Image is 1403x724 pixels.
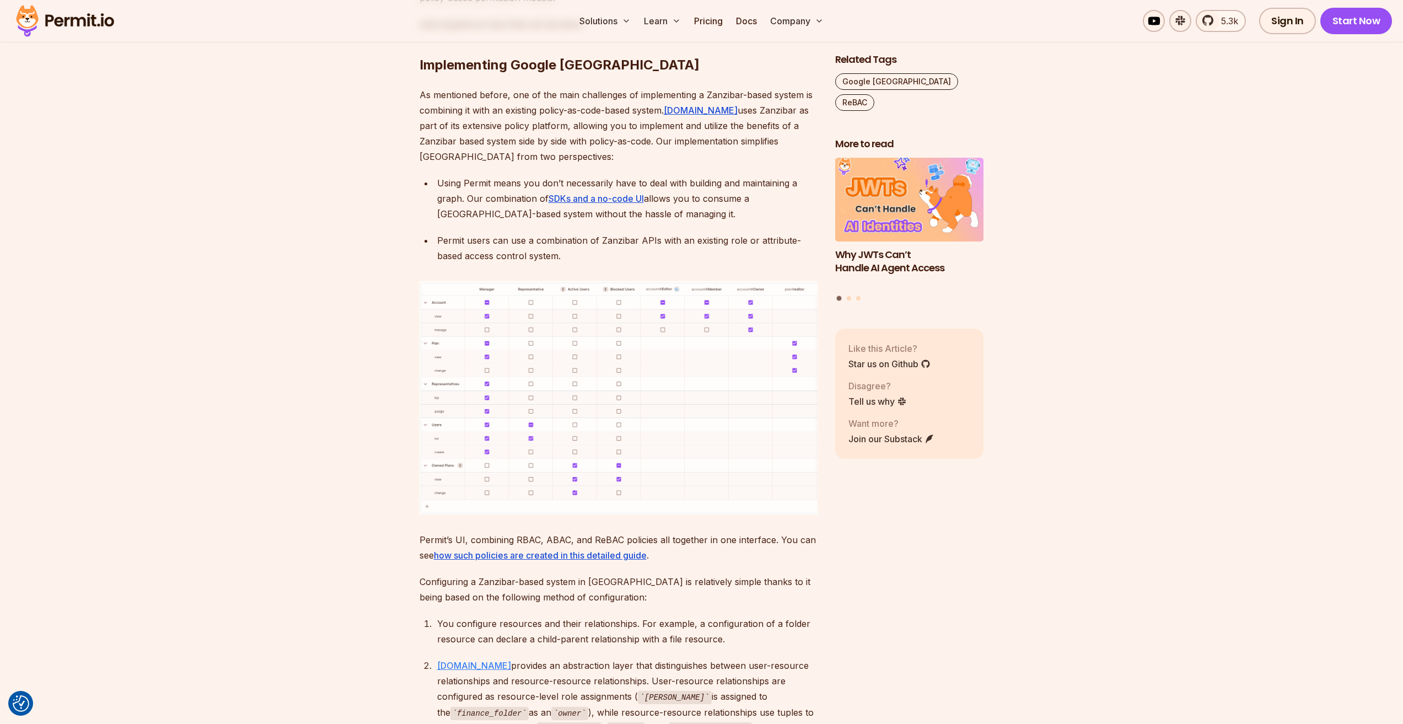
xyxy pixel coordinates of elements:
[434,550,647,561] a: how such policies are created in this detailed guide
[835,94,874,111] a: ReBAC
[420,532,818,563] p: Permit’s UI, combining RBAC, ABAC, and ReBAC policies all together in one interface. You can see .
[835,248,984,275] h3: Why JWTs Can’t Handle AI Agent Access
[551,707,588,720] code: owner
[848,341,931,355] p: Like this Article?
[437,616,818,647] div: You configure resources and their relationships. For example, a configuration of a folder resourc...
[856,296,861,300] button: Go to slide 3
[437,233,818,264] div: Permit users can use a combination of Zanzibar APIs with an existing role or attribute-based acce...
[664,105,738,116] a: [DOMAIN_NAME]
[420,281,818,514] img: Untitled (97).png
[835,158,984,289] li: 1 of 3
[837,296,842,301] button: Go to slide 1
[450,707,529,720] code: finance_folder
[11,2,119,40] img: Permit logo
[835,158,984,302] div: Posts
[437,660,511,671] a: [DOMAIN_NAME]
[13,695,29,712] button: Consent Preferences
[835,158,984,242] img: Why JWTs Can’t Handle AI Agent Access
[575,10,635,32] button: Solutions
[1214,14,1238,28] span: 5.3k
[420,574,818,605] p: Configuring a Zanzibar-based system in [GEOGRAPHIC_DATA] is relatively simple thanks to it being ...
[848,394,907,407] a: Tell us why
[835,158,984,289] a: Why JWTs Can’t Handle AI Agent AccessWhy JWTs Can’t Handle AI Agent Access
[848,379,907,392] p: Disagree?
[420,87,818,164] p: As mentioned before, one of the main challenges of implementing a Zanzibar-based system is combin...
[13,695,29,712] img: Revisit consent button
[835,53,984,67] h2: Related Tags
[848,416,934,430] p: Want more?
[732,10,761,32] a: Docs
[690,10,727,32] a: Pricing
[848,432,934,445] a: Join our Substack
[848,357,931,370] a: Star us on Github
[1320,8,1393,34] a: Start Now
[420,12,818,74] h2: Implementing Google [GEOGRAPHIC_DATA]
[1259,8,1316,34] a: Sign In
[847,296,851,300] button: Go to slide 2
[437,175,818,222] div: Using Permit means you don’t necessarily have to deal with building and maintaining a graph. Our ...
[1196,10,1246,32] a: 5.3k
[835,73,958,90] a: Google [GEOGRAPHIC_DATA]
[549,193,644,204] a: SDKs and a no-code UI
[639,10,685,32] button: Learn
[638,691,712,704] code: [PERSON_NAME]
[835,137,984,151] h2: More to read
[766,10,828,32] button: Company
